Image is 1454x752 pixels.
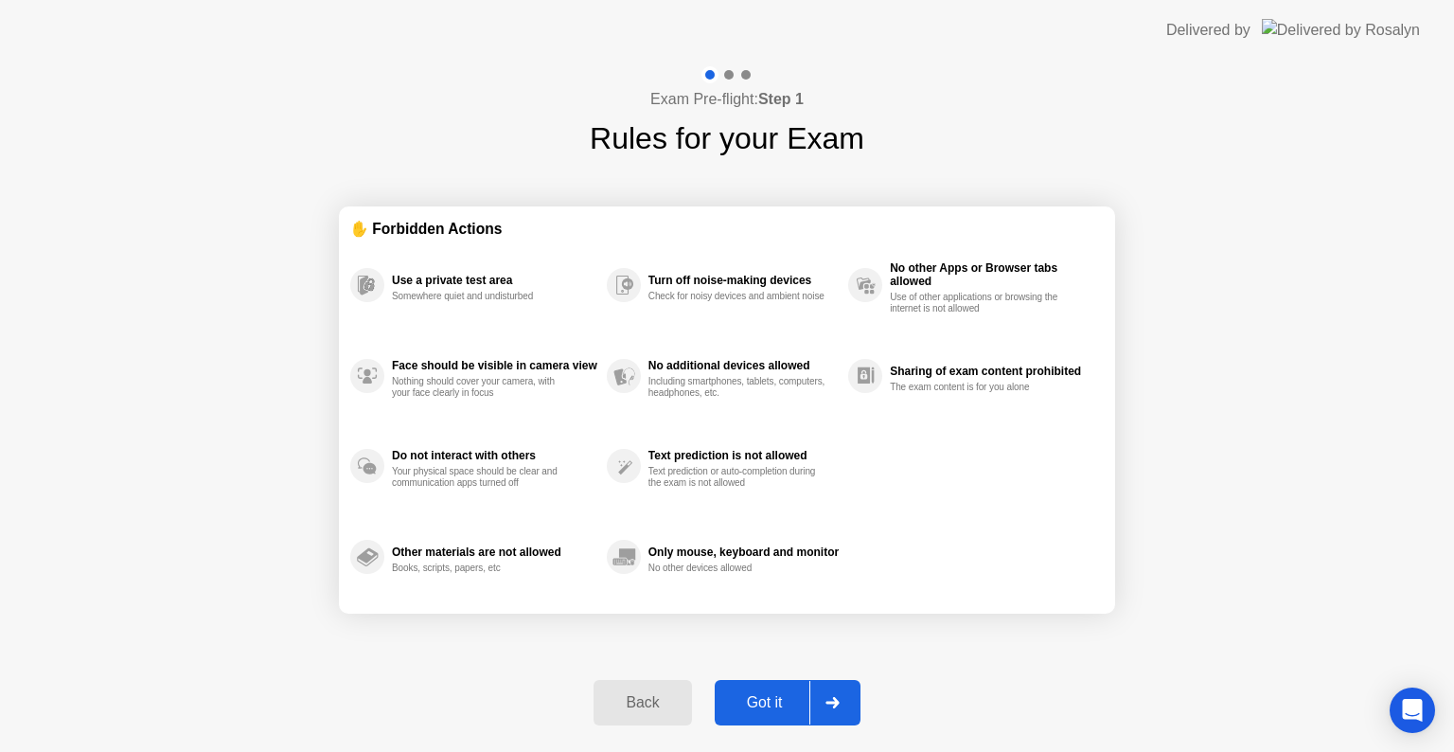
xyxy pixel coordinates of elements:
[648,563,827,574] div: No other devices allowed
[648,359,839,372] div: No additional devices allowed
[392,546,597,559] div: Other materials are not allowed
[350,218,1104,240] div: ✋ Forbidden Actions
[392,376,571,399] div: Nothing should cover your camera, with your face clearly in focus
[720,694,809,711] div: Got it
[392,291,571,302] div: Somewhere quiet and undisturbed
[392,449,597,462] div: Do not interact with others
[590,116,864,161] h1: Rules for your Exam
[392,563,571,574] div: Books, scripts, papers, etc
[758,91,804,107] b: Step 1
[890,382,1069,393] div: The exam content is for you alone
[392,359,597,372] div: Face should be visible in camera view
[594,680,691,725] button: Back
[890,292,1069,314] div: Use of other applications or browsing the internet is not allowed
[715,680,860,725] button: Got it
[648,274,839,287] div: Turn off noise-making devices
[1166,19,1250,42] div: Delivered by
[890,261,1094,288] div: No other Apps or Browser tabs allowed
[392,274,597,287] div: Use a private test area
[890,365,1094,378] div: Sharing of exam content prohibited
[648,376,827,399] div: Including smartphones, tablets, computers, headphones, etc.
[1262,19,1420,41] img: Delivered by Rosalyn
[648,546,839,559] div: Only mouse, keyboard and monitor
[648,449,839,462] div: Text prediction is not allowed
[599,694,685,711] div: Back
[1390,688,1435,733] div: Open Intercom Messenger
[650,88,804,111] h4: Exam Pre-flight:
[392,466,571,489] div: Your physical space should be clear and communication apps turned off
[648,291,827,302] div: Check for noisy devices and ambient noise
[648,466,827,489] div: Text prediction or auto-completion during the exam is not allowed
